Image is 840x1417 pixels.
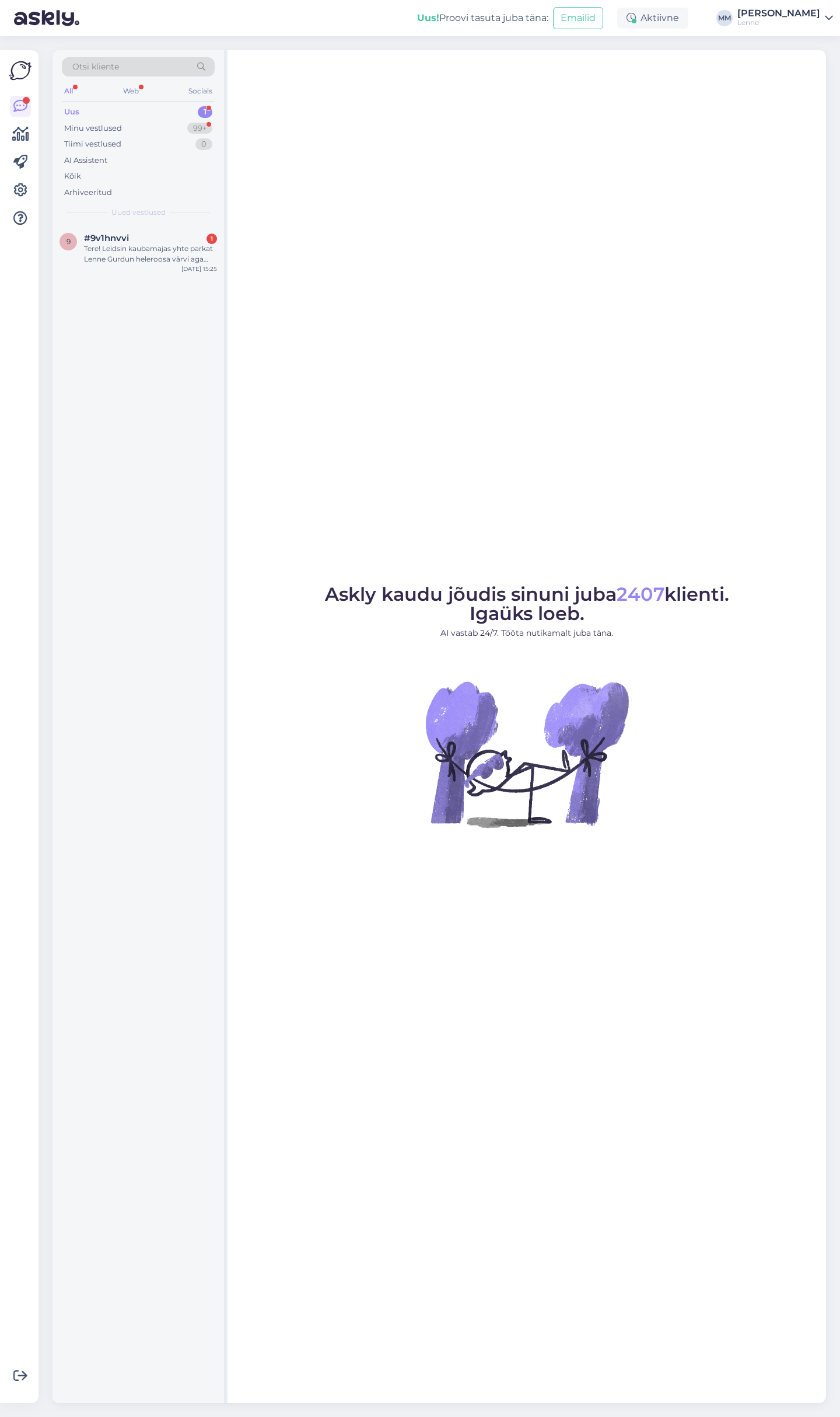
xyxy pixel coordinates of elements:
p: AI vastab 24/7. Tööta nutikamalt juba täna. [325,627,729,639]
div: [PERSON_NAME] [737,9,820,18]
span: 2407 [617,583,664,605]
img: Askly Logo [9,60,32,82]
div: 1 [206,234,217,244]
div: Minu vestlused [64,123,122,134]
div: 0 [195,138,212,150]
span: Uued vestlused [111,207,166,218]
div: Lenne [737,18,820,27]
div: Uus [64,106,79,118]
div: Arhiveeritud [64,187,112,199]
span: 9 [66,237,71,246]
div: Aktiivne [617,8,688,29]
div: 1 [198,106,212,118]
div: MM [716,10,733,26]
div: 99+ [187,123,212,134]
span: #9v1hnvvi [84,233,129,243]
img: No Chat active [422,649,632,859]
div: Web [121,83,141,99]
button: Emailid [553,7,603,29]
div: Tiimi vestlused [64,138,121,150]
a: [PERSON_NAME]Lenne [737,9,833,27]
span: Otsi kliente [72,61,119,73]
div: Socials [186,83,215,99]
span: Askly kaudu jõudis sinuni juba klienti. Igaüks loeb. [325,583,729,625]
div: Tere! Leidsin kaubamajas yhte parkat Lenne Gurdun heleroosa värvi aga paistab et seda enam [PERSO... [84,243,217,264]
b: Uus! [417,12,439,23]
div: All [62,83,75,99]
div: AI Assistent [64,155,107,166]
div: Kõik [64,170,81,182]
div: [DATE] 15:25 [181,264,217,273]
div: Proovi tasuta juba täna: [417,11,548,25]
